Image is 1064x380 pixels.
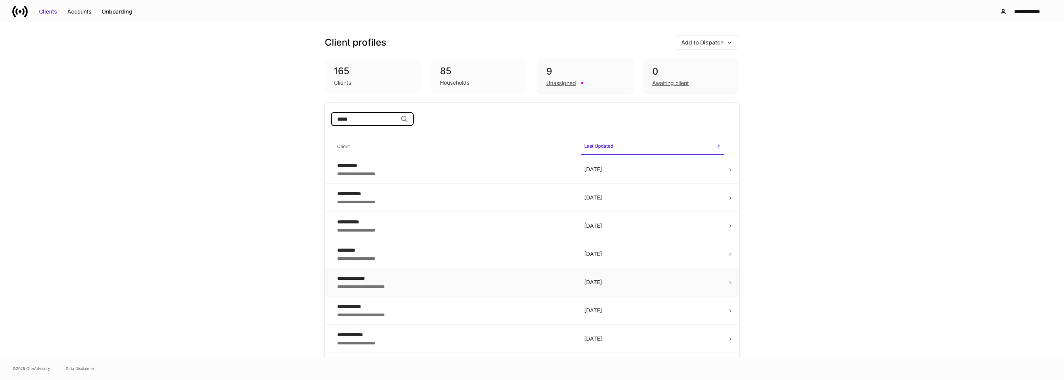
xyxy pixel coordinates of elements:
[584,142,613,150] h6: Last Updated
[337,143,350,150] h6: Client
[66,365,94,371] a: Data Disclaimer
[584,194,721,201] p: [DATE]
[652,79,689,87] div: Awaiting client
[334,139,575,155] span: Client
[325,36,386,49] h3: Client profiles
[643,59,739,94] div: 0Awaiting client
[584,335,721,343] p: [DATE]
[546,65,624,78] div: 9
[440,79,469,87] div: Households
[440,65,518,77] div: 85
[681,39,723,46] div: Add to Dispatch
[546,79,576,87] div: Unassigned
[334,79,351,87] div: Clients
[62,5,97,18] button: Accounts
[39,8,57,15] div: Clients
[334,65,412,77] div: 165
[584,278,721,286] p: [DATE]
[675,36,739,49] button: Add to Dispatch
[584,250,721,258] p: [DATE]
[12,365,50,371] span: © 2025 OneAdvisory
[97,5,137,18] button: Onboarding
[584,165,721,173] p: [DATE]
[102,8,132,15] div: Onboarding
[584,307,721,314] p: [DATE]
[34,5,62,18] button: Clients
[537,59,633,94] div: 9Unassigned
[67,8,92,15] div: Accounts
[652,65,730,78] div: 0
[581,138,724,155] span: Last Updated
[584,222,721,230] p: [DATE]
